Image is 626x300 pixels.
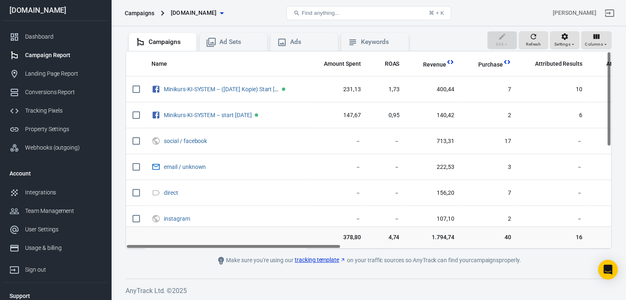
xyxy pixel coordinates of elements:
span: 400,44 [412,85,454,94]
li: Account [3,164,108,183]
div: Ad Sets [219,38,261,46]
span: 0,95 [374,111,400,120]
span: Purchase [478,61,503,69]
a: Team Management [3,202,108,220]
a: tracking template [295,256,346,264]
span: 156,20 [412,189,454,197]
a: instagram [164,215,190,222]
button: Settings [550,31,579,49]
span: social / facebook [164,138,208,144]
span: The estimated total amount of money you've spent on your campaign, ad set or ad during its schedule. [324,59,361,69]
span: The total conversions attributed according to your ad network (Facebook, Google, etc.) [524,59,582,69]
a: Minikurs-KI-SYSTEM – ([DATE] Kopie) Start [DATE] [164,86,290,92]
div: Campaign Report [25,51,102,60]
span: The total conversions attributed according to your ad network (Facebook, Google, etc.) [535,59,582,69]
span: 6 [524,111,582,120]
div: Tracking Pixels [25,106,102,115]
span: Refresh [526,41,541,48]
svg: This column is calculated from AnyTrack real-time data [503,58,511,66]
div: Conversions Report [25,88,102,97]
span: 40 [468,233,511,242]
span: 107,10 [412,215,454,223]
span: 231,13 [313,85,361,94]
span: － [374,163,400,171]
span: 222,53 [412,163,454,171]
h6: AnyTrack Ltd. © 2025 [126,286,612,296]
a: Tracking Pixels [3,102,108,120]
a: User Settings [3,220,108,239]
a: social / facebook [164,138,207,144]
a: Integrations [3,183,108,202]
span: 16 [524,233,582,242]
span: ROAS [385,60,400,68]
span: email / unknown [164,164,207,170]
span: The total return on ad spend [385,59,400,69]
div: Ads [290,38,331,46]
button: Refresh [519,31,548,49]
div: Open Intercom Messenger [598,260,618,279]
a: Usage & billing [3,239,108,257]
div: Property Settings [25,125,102,134]
button: Find anything...⌘ + K [286,6,451,20]
span: － [524,163,582,171]
span: － [313,137,361,145]
div: Campaigns [125,9,154,17]
div: Account id: 4GGnmKtI [553,9,596,17]
span: 4,74 [374,233,400,242]
span: Active [255,113,258,117]
span: Name [151,60,167,68]
a: Sign out [600,3,619,23]
span: direct [164,190,179,196]
span: － [524,137,582,145]
span: － [313,189,361,197]
div: Make sure you're using our on your traffic sources so AnyTrack can find your campaigns properly. [184,256,554,265]
span: 713,31 [412,137,454,145]
span: － [374,189,400,197]
span: 2 [468,215,511,223]
span: Attributed Results [535,60,582,68]
span: 140,42 [412,111,454,120]
svg: Direct [151,188,161,198]
svg: Email [151,162,161,172]
a: Property Settings [3,120,108,138]
span: － [524,189,582,197]
a: email / unknown [164,164,206,170]
div: User Settings [25,225,102,234]
span: Amount Spent [324,60,361,68]
span: Minikurs-KI-SYSTEM – start 23.07.2025 [164,112,253,118]
span: 147,67 [313,111,361,120]
span: Revenue [423,61,446,69]
div: Campaigns [149,38,190,46]
span: The estimated total amount of money you've spent on your campaign, ad set or ad during its schedule. [313,59,361,69]
a: Conversions Report [3,83,108,102]
svg: Facebook Ads [151,84,161,94]
span: 17 [468,137,511,145]
span: Total revenue calculated by AnyTrack. [412,60,446,69]
span: 2 [468,111,511,120]
a: Minikurs-KI-SYSTEM – start [DATE] [164,112,252,118]
div: ⌘ + K [429,10,444,16]
div: [DOMAIN_NAME] [3,7,108,14]
div: Keywords [361,38,402,46]
button: [DOMAIN_NAME] [168,5,227,21]
svg: UTM & Web Traffic [151,136,161,146]
span: － [374,137,400,145]
div: Landing Page Report [25,69,102,78]
span: Columns [585,41,603,48]
div: scrollable content [126,51,611,249]
div: Dashboard [25,32,102,41]
div: Team Management [25,207,102,215]
span: － [374,215,400,223]
span: － [313,163,361,171]
span: instagram [164,216,191,222]
span: － [313,215,361,223]
a: direct [164,189,178,196]
div: Usage & billing [25,244,102,252]
span: Name [151,60,178,68]
div: Webhooks (outgoing) [25,143,102,152]
span: 3 [468,163,511,171]
span: 7 [468,85,511,94]
a: Landing Page Report [3,65,108,83]
span: Active [282,88,285,91]
span: 1.794,74 [412,233,454,242]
